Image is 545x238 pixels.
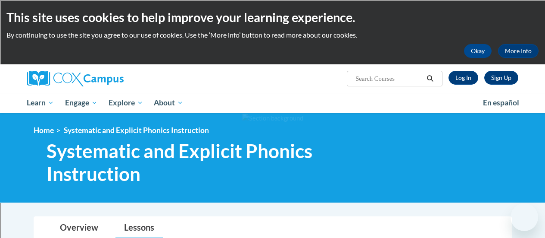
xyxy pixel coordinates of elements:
[103,93,149,113] a: Explore
[426,76,434,82] i: 
[448,71,478,85] a: Log In
[148,93,189,113] a: About
[21,93,525,113] div: Main menu
[109,98,143,108] span: Explore
[65,98,97,108] span: Engage
[477,94,525,112] a: En español
[34,126,54,135] a: Home
[59,93,103,113] a: Engage
[64,126,209,135] span: Systematic and Explicit Phonics Instruction
[154,98,183,108] span: About
[242,114,303,123] img: Section background
[47,140,402,185] span: Systematic and Explicit Phonics Instruction
[27,98,54,108] span: Learn
[22,93,60,113] a: Learn
[27,71,124,86] img: Cox Campus
[355,73,424,84] input: Search Courses
[484,71,518,85] a: Register
[511,203,538,231] iframe: Button to launch messaging window
[424,73,436,84] button: Search
[27,71,182,86] a: Cox Campus
[483,98,519,107] span: En español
